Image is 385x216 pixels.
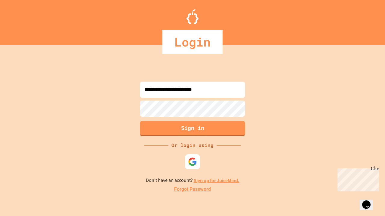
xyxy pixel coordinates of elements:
div: Chat with us now!Close [2,2,42,38]
div: Or login using [168,142,217,149]
a: Forgot Password [174,186,211,193]
iframe: chat widget [360,192,379,210]
button: Sign in [140,121,245,136]
img: google-icon.svg [188,157,197,166]
img: Logo.svg [186,9,199,24]
a: Sign up for JuiceMind. [194,177,239,184]
p: Don't have an account? [146,177,239,184]
iframe: chat widget [335,166,379,191]
div: Login [162,30,223,54]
